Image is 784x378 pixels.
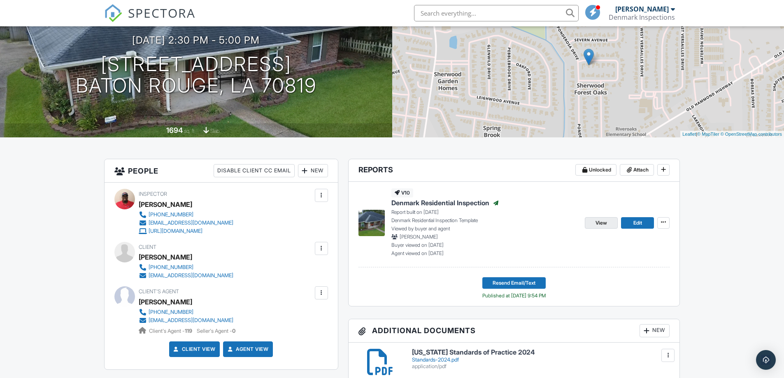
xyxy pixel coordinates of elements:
a: © MapTiler [697,132,719,137]
span: Seller's Agent - [197,328,235,334]
span: slab [210,128,219,134]
div: application/pdf [412,363,670,370]
a: [EMAIL_ADDRESS][DOMAIN_NAME] [139,271,233,280]
div: [PHONE_NUMBER] [149,309,193,315]
div: [PERSON_NAME] [615,5,669,13]
span: Client's Agent [139,288,179,295]
a: Client View [172,345,216,353]
a: Leaflet [682,132,696,137]
div: [PHONE_NUMBER] [149,264,193,271]
a: [EMAIL_ADDRESS][DOMAIN_NAME] [139,316,233,325]
span: Client's Agent - [149,328,193,334]
a: © OpenStreetMap contributors [721,132,782,137]
h3: People [105,159,338,183]
div: [URL][DOMAIN_NAME] [149,228,202,234]
div: Open Intercom Messenger [756,350,776,370]
div: New [298,164,328,177]
a: [PHONE_NUMBER] [139,211,233,219]
div: Denmark Inspections [609,13,675,21]
a: [PERSON_NAME] [139,296,192,308]
span: Inspector [139,191,167,197]
strong: 119 [185,328,192,334]
h3: Additional Documents [349,319,680,343]
div: [PHONE_NUMBER] [149,211,193,218]
a: Agent View [226,345,268,353]
a: [EMAIL_ADDRESS][DOMAIN_NAME] [139,219,233,227]
div: [PERSON_NAME] [139,198,192,211]
div: [PERSON_NAME] [139,251,192,263]
input: Search everything... [414,5,579,21]
div: Standards-2024.pdf [412,357,670,363]
span: sq. ft. [184,128,195,134]
h1: [STREET_ADDRESS] Baton Rouge, LA 70819 [76,53,316,97]
div: [EMAIL_ADDRESS][DOMAIN_NAME] [149,272,233,279]
a: [PHONE_NUMBER] [139,263,233,271]
strong: 0 [232,328,235,334]
a: [PHONE_NUMBER] [139,308,233,316]
img: The Best Home Inspection Software - Spectora [104,4,122,22]
div: 1694 [166,126,183,135]
div: Disable Client CC Email [214,164,295,177]
span: SPECTORA [128,4,195,21]
div: | [680,131,784,138]
a: [US_STATE] Standards of Practice 2024 Standards-2024.pdf application/pdf [412,349,670,370]
div: [EMAIL_ADDRESS][DOMAIN_NAME] [149,220,233,226]
a: SPECTORA [104,11,195,28]
h6: [US_STATE] Standards of Practice 2024 [412,349,670,356]
div: [EMAIL_ADDRESS][DOMAIN_NAME] [149,317,233,324]
span: Client [139,244,156,250]
div: New [640,324,670,337]
a: [URL][DOMAIN_NAME] [139,227,233,235]
h3: [DATE] 2:30 pm - 5:00 pm [132,35,260,46]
